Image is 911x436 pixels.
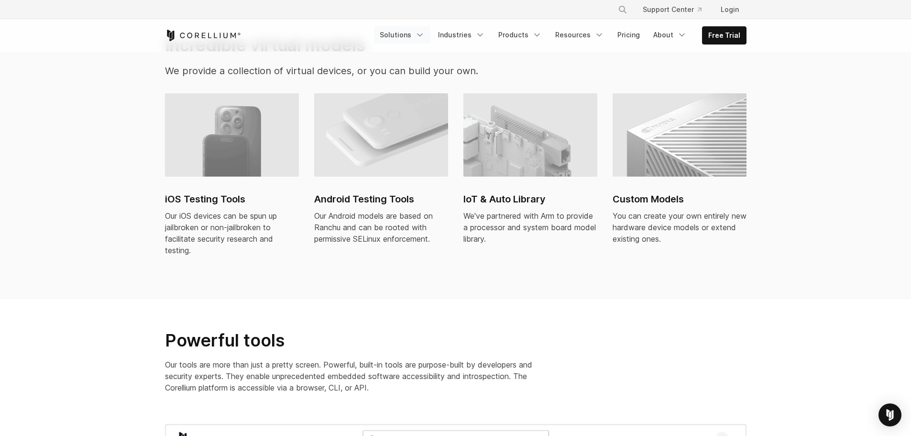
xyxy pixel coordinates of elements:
[165,210,299,256] div: Our iOS devices can be spun up jailbroken or non-jailbroken to facilitate security research and t...
[648,26,692,44] a: About
[613,93,746,177] img: Custom Models
[613,93,746,256] a: Custom Models Custom Models You can create your own entirely new hardware device models or extend...
[549,26,610,44] a: Resources
[614,1,631,18] button: Search
[713,1,746,18] a: Login
[463,192,597,206] h2: IoT & Auto Library
[314,210,448,245] div: Our Android models are based on Ranchu and can be rooted with permissive SELinux enforcement.
[314,93,448,256] a: Android virtual machine and devices Android Testing Tools Our Android models are based on Ranchu ...
[374,26,430,44] a: Solutions
[878,403,901,426] div: Open Intercom Messenger
[165,330,548,351] h2: Powerful tools
[432,26,491,44] a: Industries
[463,210,597,245] div: We've partnered with Arm to provide a processor and system board model library.
[374,26,746,45] div: Navigation Menu
[314,192,448,206] h2: Android Testing Tools
[165,192,299,206] h2: iOS Testing Tools
[606,1,746,18] div: Navigation Menu
[314,93,448,177] img: Android virtual machine and devices
[165,93,299,268] a: iPhone virtual machine and devices iOS Testing Tools Our iOS devices can be spun up jailbroken or...
[635,1,709,18] a: Support Center
[165,93,299,177] img: iPhone virtual machine and devices
[165,64,546,78] p: We provide a collection of virtual devices, or you can build your own.
[702,27,746,44] a: Free Trial
[493,26,548,44] a: Products
[613,192,746,206] h2: Custom Models
[613,210,746,245] div: You can create your own entirely new hardware device models or extend existing ones.
[165,359,548,393] p: Our tools are more than just a pretty screen. Powerful, built-in tools are purpose-built by devel...
[612,26,646,44] a: Pricing
[463,93,597,256] a: IoT & Auto Library IoT & Auto Library We've partnered with Arm to provide a processor and system ...
[463,93,597,177] img: IoT & Auto Library
[165,30,241,41] a: Corellium Home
